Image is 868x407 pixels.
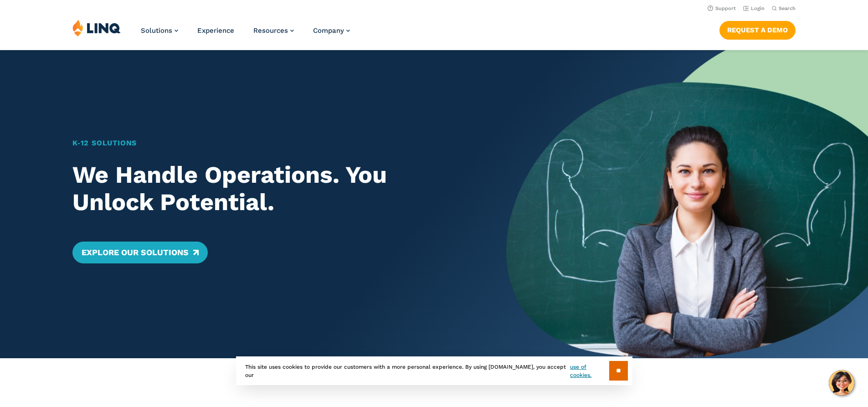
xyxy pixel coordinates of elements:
[829,370,854,396] button: Hello, have a question? Let’s chat.
[570,363,609,379] a: use of cookies.
[772,5,796,12] button: Open Search Bar
[313,26,350,35] a: Company
[72,19,121,36] img: LINQ | K‑12 Software
[253,26,288,35] span: Resources
[779,5,796,11] span: Search
[719,19,796,39] nav: Button Navigation
[197,26,234,35] a: Experience
[743,5,765,11] a: Login
[236,356,632,385] div: This site uses cookies to provide our customers with a more personal experience. By using [DOMAIN...
[72,242,208,263] a: Explore Our Solutions
[719,21,796,39] a: Request a Demo
[506,50,868,358] img: Home Banner
[72,161,471,216] h2: We Handle Operations. You Unlock Potential.
[313,26,344,35] span: Company
[253,26,294,35] a: Resources
[141,26,178,35] a: Solutions
[72,138,471,149] h1: K‑12 Solutions
[141,26,172,35] span: Solutions
[708,5,736,11] a: Support
[141,19,350,49] nav: Primary Navigation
